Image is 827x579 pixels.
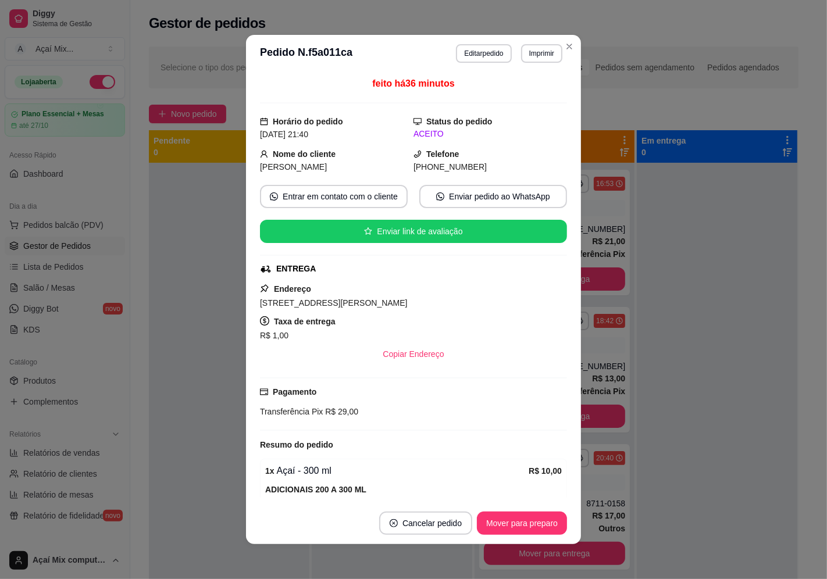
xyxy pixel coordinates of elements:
[260,284,269,293] span: pushpin
[413,150,422,158] span: phone
[477,512,567,535] button: Mover para preparo
[260,316,269,326] span: dollar
[273,149,336,159] strong: Nome do cliente
[436,192,444,201] span: whats-app
[260,220,567,243] button: starEnviar link de avaliação
[260,407,323,416] span: Transferência Pix
[260,44,352,63] h3: Pedido N. f5a011ca
[521,44,562,63] button: Imprimir
[274,317,336,326] strong: Taxa de entrega
[260,130,308,139] span: [DATE] 21:40
[270,192,278,201] span: whats-app
[260,298,408,308] span: [STREET_ADDRESS][PERSON_NAME]
[413,128,567,140] div: ACEITO
[265,464,529,478] div: Açaí - 300 ml
[372,78,454,88] span: feito há 36 minutos
[529,466,562,476] strong: R$ 10,00
[260,150,268,158] span: user
[260,185,408,208] button: whats-appEntrar em contato com o cliente
[426,149,459,159] strong: Telefone
[390,519,398,527] span: close-circle
[260,440,333,449] strong: Resumo do pedido
[260,388,268,396] span: credit-card
[273,117,343,126] strong: Horário do pedido
[260,162,327,171] span: [PERSON_NAME]
[413,162,487,171] span: [PHONE_NUMBER]
[419,185,567,208] button: whats-appEnviar pedido ao WhatsApp
[276,263,316,275] div: ENTREGA
[273,387,316,396] strong: Pagamento
[456,44,511,63] button: Editarpedido
[560,37,579,56] button: Close
[323,407,358,416] span: R$ 29,00
[260,117,268,126] span: calendar
[364,227,372,235] span: star
[260,331,288,340] span: R$ 1,00
[379,512,472,535] button: close-circleCancelar pedido
[265,485,366,494] strong: ADICIONAIS 200 A 300 ML
[413,117,422,126] span: desktop
[274,284,311,294] strong: Endereço
[426,117,493,126] strong: Status do pedido
[373,342,453,366] button: Copiar Endereço
[265,466,275,476] strong: 1 x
